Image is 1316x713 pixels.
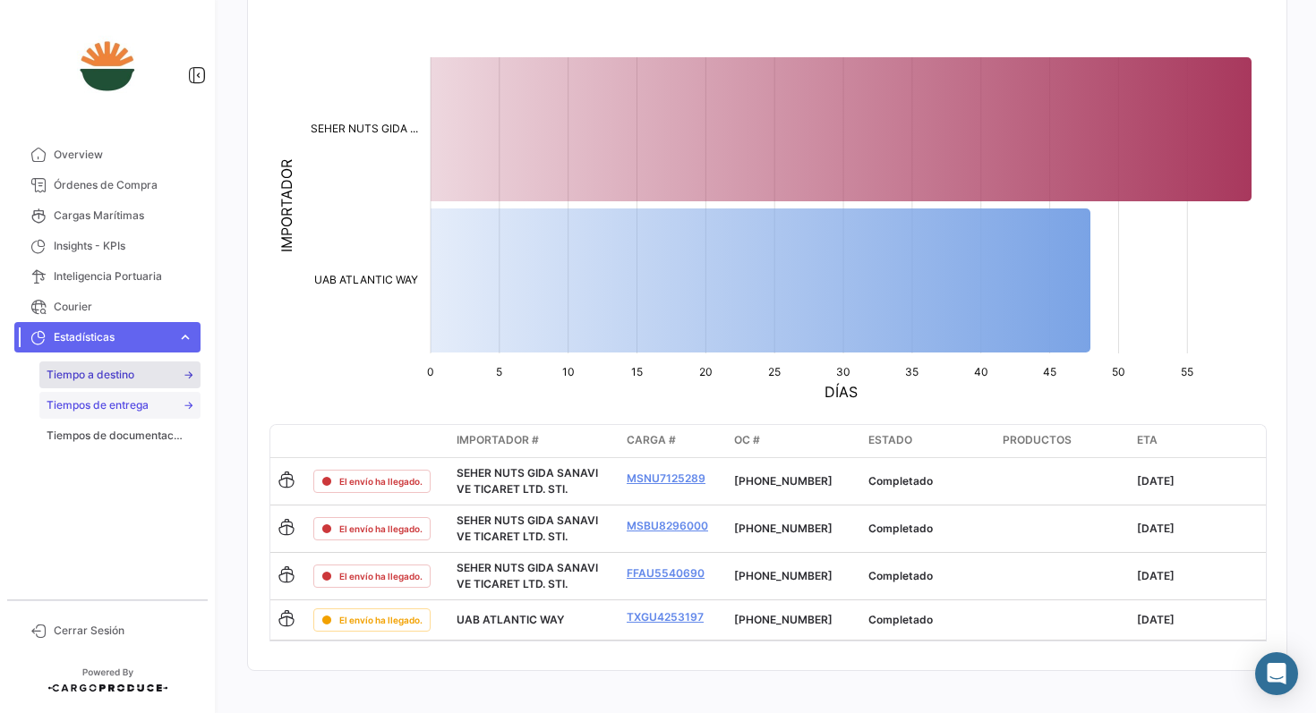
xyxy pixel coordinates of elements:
span: SEHER NUTS GIDA SANAVI VE TICARET LTD. STI. [457,514,598,543]
span: Tiempos de documentación [47,428,183,444]
text: 50 [1112,365,1125,378]
a: Tiempos de entrega [39,392,201,419]
span: OC # [734,432,760,448]
p: [PHONE_NUMBER] [734,612,854,628]
span: Importador # [457,432,539,448]
text: 40 [974,365,988,378]
datatable-header-cell: Importador # [449,425,620,457]
text: 30 [836,365,850,378]
text: 25 [768,365,781,378]
span: El envío ha llegado. [339,474,423,488]
div: [DATE] [1137,568,1257,584]
text: 0 [427,365,434,378]
p: [PHONE_NUMBER] [734,473,854,489]
span: Completado [868,522,933,535]
a: Tiempos de documentación [39,422,201,449]
span: Cerrar Sesión [54,623,193,639]
text: 45 [1043,365,1056,378]
span: Carga # [627,432,676,448]
text: 35 [905,365,919,378]
span: Productos [1003,432,1072,448]
text: SEHER NUTS GIDA ... [311,122,418,135]
span: El envío ha llegado. [339,613,423,627]
div: [DATE] [1137,473,1257,489]
span: Cargas Marítimas [54,208,193,224]
a: Cargas Marítimas [14,200,201,231]
a: Overview [14,140,201,170]
text: 10 [562,365,575,378]
span: Tiempo a destino [47,367,134,383]
a: TXGU4253197 [627,609,720,625]
span: Inteligencia Portuaria [54,268,193,284]
div: [DATE] [1137,521,1257,537]
span: SEHER NUTS GIDA SANAVI VE TICARET LTD. STI. [457,561,598,590]
datatable-header-cell: Estado [861,425,996,457]
span: Completado [868,569,933,582]
text: 20 [699,365,713,378]
div: [DATE] [1137,612,1257,628]
span: Completado [868,613,933,626]
a: Inteligencia Portuaria [14,261,201,292]
span: Órdenes de Compra [54,177,193,193]
text: 55 [1181,365,1193,378]
datatable-header-cell: Carga # [620,425,727,457]
a: MSBU8296000 [627,518,720,534]
span: Overview [54,147,193,163]
span: UAB ATLANTIC WAY [457,613,564,626]
text: UAB ATLANTIC WAY [314,273,418,286]
datatable-header-cell: OC # [727,425,861,457]
a: Courier [14,292,201,322]
a: Órdenes de Compra [14,170,201,200]
div: Abrir Intercom Messenger [1255,652,1298,695]
text: 5 [496,365,502,378]
p: [PHONE_NUMBER] [734,521,854,537]
text: 15 [631,365,643,378]
span: El envío ha llegado. [339,522,423,536]
datatable-header-cell: Productos [996,425,1130,457]
span: Tiempos de entrega [47,397,149,413]
span: expand_more [177,329,193,345]
a: MSNU7125289 [627,471,720,487]
span: ETA [1137,432,1158,448]
a: Insights - KPIs [14,231,201,261]
span: Insights - KPIs [54,238,193,254]
span: SEHER NUTS GIDA SANAVI VE TICARET LTD. STI. [457,466,598,496]
path: UAB ATLANTIC WAY 48 [431,208,1090,352]
span: El envío ha llegado. [339,569,423,583]
span: Estadísticas [54,329,170,345]
text: IMPORTADOR [278,158,295,251]
path: SEHER NUTS GIDA SANAVI VE TICARET LTD STI 59.667 [431,57,1252,201]
text: DÍAS [825,383,858,401]
span: Courier [54,299,193,315]
a: Tiempo a destino [39,361,201,388]
span: Completado [868,474,933,488]
a: FFAU5540690 [627,565,720,581]
p: [PHONE_NUMBER] [734,568,854,584]
img: 84678feb-1b5e-4564-82d7-047065c4a159.jpeg [63,21,152,111]
span: Estado [868,432,912,448]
